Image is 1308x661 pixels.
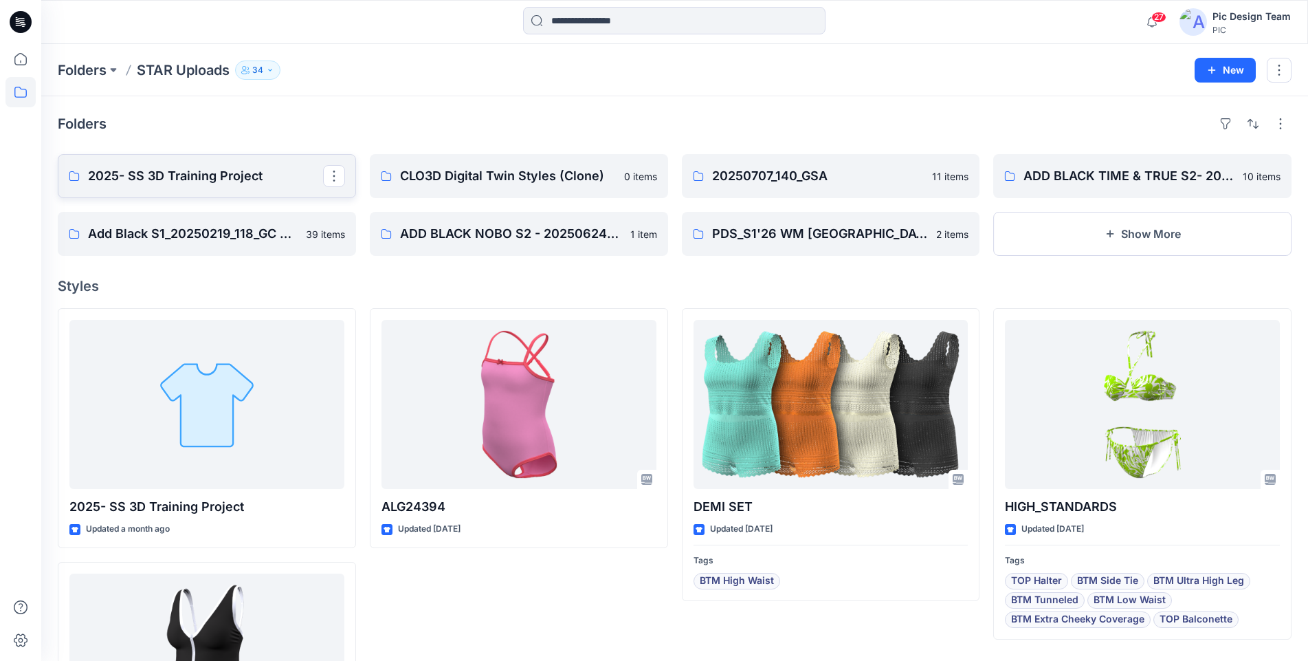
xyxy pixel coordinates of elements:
[1212,25,1291,35] div: PIC
[1243,169,1281,184] p: 10 items
[1023,166,1234,186] p: ADD BLACK TIME & TRUE S2- 20250625_118_GC
[1195,58,1256,83] button: New
[682,212,980,256] a: PDS_S1'26 WM [GEOGRAPHIC_DATA] Men's 20250522_117_GC_STAR2 items
[682,154,980,198] a: 20250707_140_GSA11 items
[1011,573,1062,589] span: TOP Halter
[712,224,929,243] p: PDS_S1'26 WM [GEOGRAPHIC_DATA] Men's 20250522_117_GC_STAR
[69,497,344,517] p: 2025- SS 3D Training Project
[1005,554,1280,568] p: Tags
[58,61,107,80] a: Folders
[694,320,968,489] a: DEMI SET
[88,224,298,243] p: Add Black S1_20250219_118_GC FOR PRINT APPLICATION
[1160,611,1232,628] span: TOP Balconette
[1011,592,1078,609] span: BTM Tunneled
[398,522,461,537] p: Updated [DATE]
[1151,12,1166,23] span: 27
[400,166,616,186] p: CLO3D Digital Twin Styles (Clone)
[370,154,668,198] a: CLO3D Digital Twin Styles (Clone)0 items
[58,154,356,198] a: 2025- SS 3D Training Project
[700,573,774,589] span: BTM High Waist
[1212,8,1291,25] div: Pic Design Team
[694,497,968,517] p: DEMI SET
[1094,592,1166,609] span: BTM Low Waist
[1005,497,1280,517] p: HIGH_STANDARDS
[1011,611,1144,628] span: BTM Extra Cheeky Coverage
[1077,573,1138,589] span: BTM Side Tie
[58,116,107,132] h4: Folders
[252,63,263,78] p: 34
[630,227,657,241] p: 1 item
[235,61,280,80] button: 34
[936,227,968,241] p: 2 items
[712,166,924,186] p: 20250707_140_GSA
[381,320,656,489] a: ALG24394
[58,278,1292,294] h4: Styles
[1005,320,1280,489] a: HIGH_STANDARDS
[932,169,968,184] p: 11 items
[1021,522,1084,537] p: Updated [DATE]
[1179,8,1207,36] img: avatar
[400,224,622,243] p: ADD BLACK NOBO S2 - 20250624_118_GC
[993,212,1292,256] button: Show More
[58,212,356,256] a: Add Black S1_20250219_118_GC FOR PRINT APPLICATION39 items
[993,154,1292,198] a: ADD BLACK TIME & TRUE S2- 20250625_118_GC10 items
[69,320,344,489] a: 2025- SS 3D Training Project
[137,61,230,80] p: STAR Uploads
[694,554,968,568] p: Tags
[370,212,668,256] a: ADD BLACK NOBO S2 - 20250624_118_GC1 item
[306,227,345,241] p: 39 items
[381,497,656,517] p: ALG24394
[710,522,773,537] p: Updated [DATE]
[1153,573,1244,589] span: BTM Ultra High Leg
[86,522,170,537] p: Updated a month ago
[88,166,323,186] p: 2025- SS 3D Training Project
[624,169,657,184] p: 0 items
